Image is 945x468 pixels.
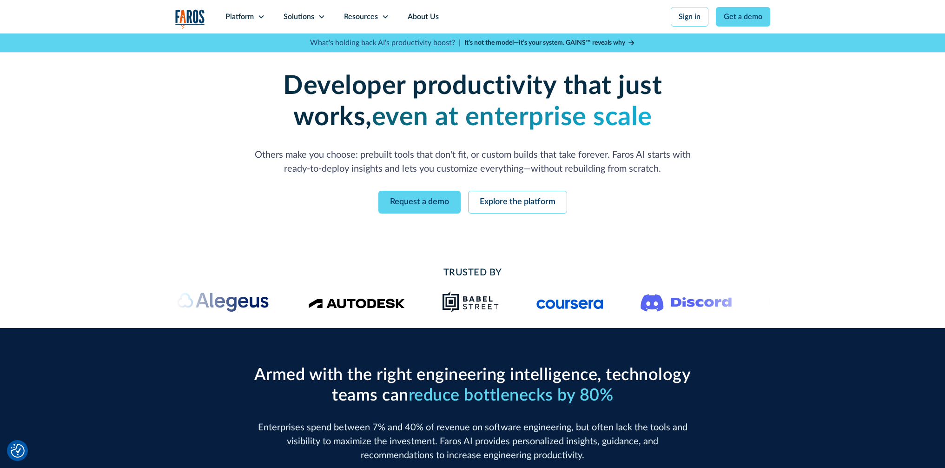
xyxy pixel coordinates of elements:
[11,444,25,458] button: Cookie Settings
[671,7,708,27] a: Sign in
[464,40,625,46] strong: It’s not the model—it’s your system. GAINS™ reveals why
[11,444,25,458] img: Revisit consent button
[250,148,696,176] p: Others make you choose: prebuilt tools that don't fit, or custom builds that take forever. Faros ...
[468,191,567,214] a: Explore the platform
[250,365,696,405] h2: Armed with the right engineering intelligence, technology teams can
[442,291,499,313] img: Babel Street logo png
[175,9,205,28] img: Logo of the analytics and reporting company Faros.
[310,37,461,48] p: What's holding back AI's productivity boost? |
[225,11,254,22] div: Platform
[409,387,614,404] span: reduce bottlenecks by 80%
[250,421,696,462] p: Enterprises spend between 7% and 40% of revenue on software engineering, but often lack the tools...
[372,104,652,130] strong: even at enterprise scale
[308,296,405,308] img: Logo of the design software company Autodesk.
[641,292,732,312] img: Logo of the communication platform Discord.
[378,191,461,214] a: Request a demo
[283,73,662,130] strong: Developer productivity that just works,
[464,38,635,48] a: It’s not the model—it’s your system. GAINS™ reveals why
[716,7,770,27] a: Get a demo
[175,9,205,28] a: home
[250,266,696,280] h2: Trusted By
[536,294,603,309] img: Logo of the online learning platform Coursera.
[284,11,314,22] div: Solutions
[344,11,378,22] div: Resources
